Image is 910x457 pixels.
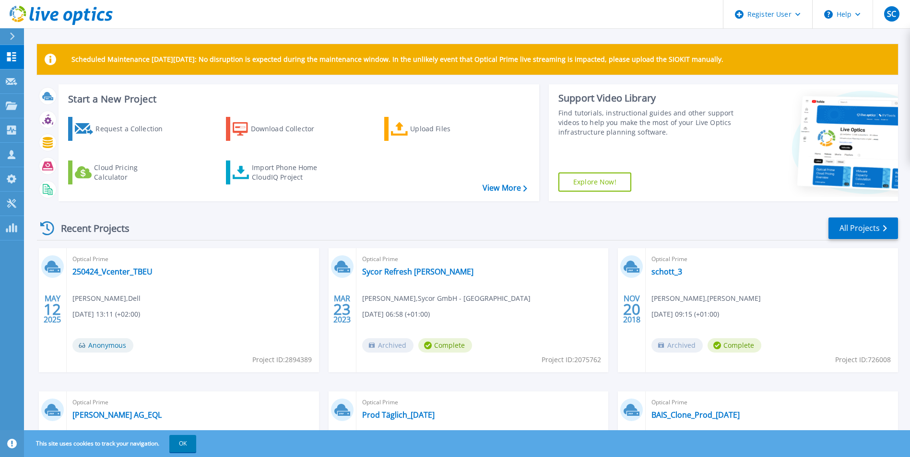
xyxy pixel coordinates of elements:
div: Recent Projects [37,217,142,240]
span: Optical Prime [72,254,313,264]
div: Request a Collection [95,119,172,138]
span: [DATE] 13:11 (+02:00) [72,309,140,320]
span: 12 [44,305,61,313]
div: NOV 2018 [623,292,641,327]
span: Complete [418,338,472,353]
span: [DATE] 06:58 (+01:00) [362,309,430,320]
a: schott_3 [651,267,682,276]
span: Project ID: 2894389 [252,354,312,365]
span: [PERSON_NAME] , Sycor GmbH - [GEOGRAPHIC_DATA] [362,293,531,304]
button: OK [169,435,196,452]
div: Find tutorials, instructional guides and other support videos to help you make the most of your L... [558,108,736,137]
span: 20 [623,305,640,313]
a: Prod Täglich_[DATE] [362,410,435,420]
a: Cloud Pricing Calculator [68,160,175,184]
span: 23 [333,305,351,313]
p: Scheduled Maintenance [DATE][DATE]: No disruption is expected during the maintenance window. In t... [71,56,723,63]
a: Explore Now! [558,172,631,192]
span: Optical Prime [362,397,603,408]
span: This site uses cookies to track your navigation. [26,435,196,452]
a: Download Collector [226,117,333,141]
h3: Start a New Project [68,94,527,104]
span: Project ID: 2075762 [542,354,601,365]
a: 250424_Vcenter_TBEU [72,267,153,276]
a: View More [483,183,527,193]
span: [PERSON_NAME] , [PERSON_NAME] [651,293,761,304]
span: Archived [651,338,703,353]
span: Archived [362,338,414,353]
span: [DATE] 09:15 (+01:00) [651,309,719,320]
div: Support Video Library [558,92,736,104]
div: Download Collector [251,119,328,138]
span: Optical Prime [651,397,892,408]
span: Anonymous [72,338,133,353]
a: [PERSON_NAME] AG_EQL [72,410,162,420]
a: Request a Collection [68,117,175,141]
div: MAR 2023 [333,292,351,327]
a: Upload Files [384,117,491,141]
span: Optical Prime [72,397,313,408]
div: Cloud Pricing Calculator [94,163,171,182]
span: SC [887,10,896,18]
a: BAIS_Clone_Prod_[DATE] [651,410,740,420]
div: MAY 2025 [43,292,61,327]
div: Upload Files [410,119,487,138]
span: Complete [708,338,761,353]
a: Sycor Refresh [PERSON_NAME] [362,267,473,276]
span: [PERSON_NAME] , Dell [72,293,141,304]
span: Optical Prime [651,254,892,264]
span: Optical Prime [362,254,603,264]
div: Import Phone Home CloudIQ Project [252,163,327,182]
span: Project ID: 726008 [835,354,891,365]
a: All Projects [828,217,898,239]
